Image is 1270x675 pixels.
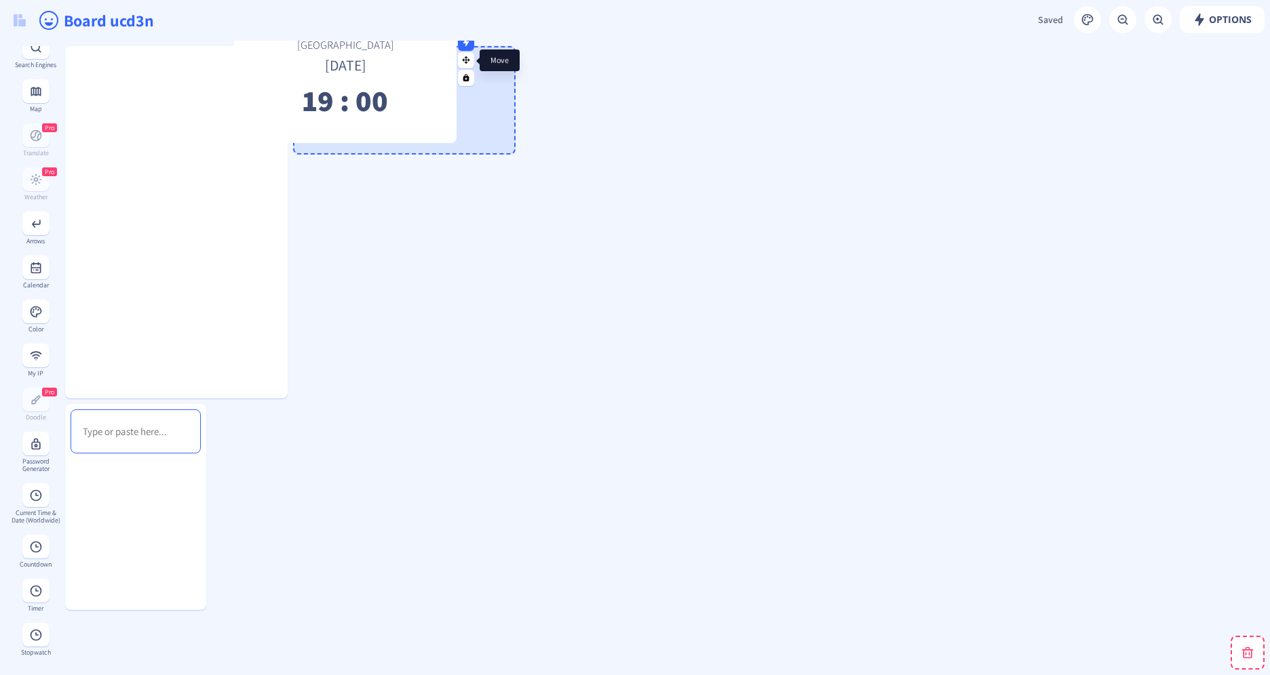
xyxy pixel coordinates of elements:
span: Saved [1038,14,1063,26]
p: 19 : 00 [234,94,457,116]
div: Rich Text Editor, main [77,415,195,447]
span: Pro [45,388,54,396]
div: Color [11,325,60,333]
div: Countdown [11,560,60,568]
div: Password Generator [11,457,60,472]
ion-icon: happy outline [38,9,60,31]
div: Arrows [11,237,60,245]
span: Move [490,55,509,66]
div: My IP [11,369,60,377]
div: Search Engines [11,61,60,68]
span: Options [1193,14,1252,25]
div: Timer [11,605,60,612]
span: Pro [45,167,54,176]
div: Map [11,105,60,112]
button: Options [1180,6,1265,33]
p: [DATE] [234,58,457,66]
span: Pro [45,123,54,132]
div: Stopwatch [11,649,60,656]
span: [GEOGRAPHIC_DATA] [297,37,394,52]
img: logo.svg [14,14,26,26]
div: Calendar [11,281,60,289]
div: Current Time & Date (Worldwide) [11,509,60,524]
